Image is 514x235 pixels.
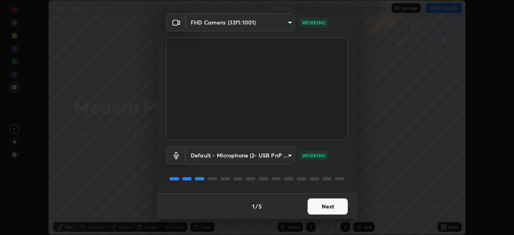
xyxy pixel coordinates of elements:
h4: 1 [252,202,255,210]
p: WORKING [302,152,326,159]
p: WORKING [302,19,326,26]
h4: / [255,202,258,210]
button: Next [308,198,348,215]
h4: 5 [259,202,262,210]
div: FHD Camera (33f1:1001) [186,146,295,164]
div: FHD Camera (33f1:1001) [186,13,295,31]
